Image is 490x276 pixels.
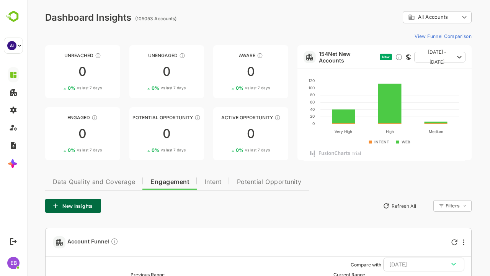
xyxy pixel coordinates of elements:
[324,262,354,268] ag: Compare with
[68,53,74,59] div: These accounts have not been engaged with for a defined time period
[103,45,178,98] a: UnengagedThese accounts have not shown enough engagement and need nurturing00%vs last 7 days
[282,78,288,83] text: 120
[308,129,325,134] text: Very High
[103,66,178,78] div: 0
[18,115,93,120] div: Engaged
[286,121,288,126] text: 0
[283,92,288,97] text: 80
[363,260,431,269] div: [DATE]
[218,85,243,91] span: vs last 7 days
[41,147,75,153] div: 0 %
[7,257,20,269] div: EB
[418,199,445,213] div: Filters
[209,147,243,153] div: 0 %
[359,129,367,134] text: High
[186,53,261,58] div: Aware
[381,14,433,21] div: All Accounts
[292,51,350,64] a: 154Net New Accounts
[283,114,288,118] text: 20
[18,12,105,23] div: Dashboard Insights
[210,179,275,185] span: Potential Opportunity
[125,147,159,153] div: 0 %
[402,129,416,134] text: Medium
[134,85,159,91] span: vs last 7 days
[218,147,243,153] span: vs last 7 days
[391,14,421,20] span: All Accounts
[41,238,91,246] span: Account Funnel
[7,41,16,50] div: AI
[26,179,108,185] span: Data Quality and Coverage
[18,53,93,58] div: Unreached
[8,236,18,246] button: Logout
[230,53,236,59] div: These accounts have just entered the buying cycle and need further nurturing
[394,47,427,67] span: [DATE] - [DATE]
[436,239,438,245] div: More
[103,115,178,120] div: Potential Opportunity
[209,85,243,91] div: 0 %
[425,239,431,245] div: Refresh
[103,53,178,58] div: Unengaged
[186,115,261,120] div: Active Opportunity
[50,147,75,153] span: vs last 7 days
[134,147,159,153] span: vs last 7 days
[4,9,23,24] img: BambooboxLogoMark.f1c84d78b4c51b1a7b5f700c9845e183.svg
[283,100,288,104] text: 60
[84,238,91,246] div: Compare Funnel to any previous dates, and click on any plot in the current funnel to view the det...
[356,258,438,271] button: [DATE]
[419,203,433,209] div: Filters
[18,45,93,98] a: UnreachedThese accounts have not been engaged with for a defined time period00%vs last 7 days
[41,85,75,91] div: 0 %
[248,115,254,121] div: These accounts have open opportunities which might be at any of the Sales Stages
[18,128,93,140] div: 0
[282,85,288,90] text: 100
[283,107,288,112] text: 40
[186,128,261,140] div: 0
[124,179,163,185] span: Engagement
[178,179,195,185] span: Intent
[186,107,261,160] a: Active OpportunityThese accounts have open opportunities which might be at any of the Sales Stage...
[50,85,75,91] span: vs last 7 days
[125,85,159,91] div: 0 %
[18,199,74,213] button: New Insights
[103,128,178,140] div: 0
[376,10,445,25] div: All Accounts
[355,55,363,59] span: New
[385,30,445,42] button: View Funnel Comparison
[152,53,158,59] div: These accounts have not shown enough engagement and need nurturing
[387,52,439,62] button: [DATE] - [DATE]
[186,45,261,98] a: AwareThese accounts have just entered the buying cycle and need further nurturing00%vs last 7 days
[379,54,384,60] div: This card does not support filter and segments
[368,53,376,61] div: Discover new ICP-fit accounts showing engagement — via intent surges, anonymous website visits, L...
[18,107,93,160] a: EngagedThese accounts are warm, further nurturing would qualify them to MQAs00%vs last 7 days
[65,115,71,121] div: These accounts are warm, further nurturing would qualify them to MQAs
[353,200,393,212] button: Refresh All
[18,66,93,78] div: 0
[103,107,178,160] a: Potential OpportunityThese accounts are MQAs and can be passed on to Inside Sales00%vs last 7 days
[186,66,261,78] div: 0
[108,16,152,21] ag: (105053 Accounts)
[168,115,174,121] div: These accounts are MQAs and can be passed on to Inside Sales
